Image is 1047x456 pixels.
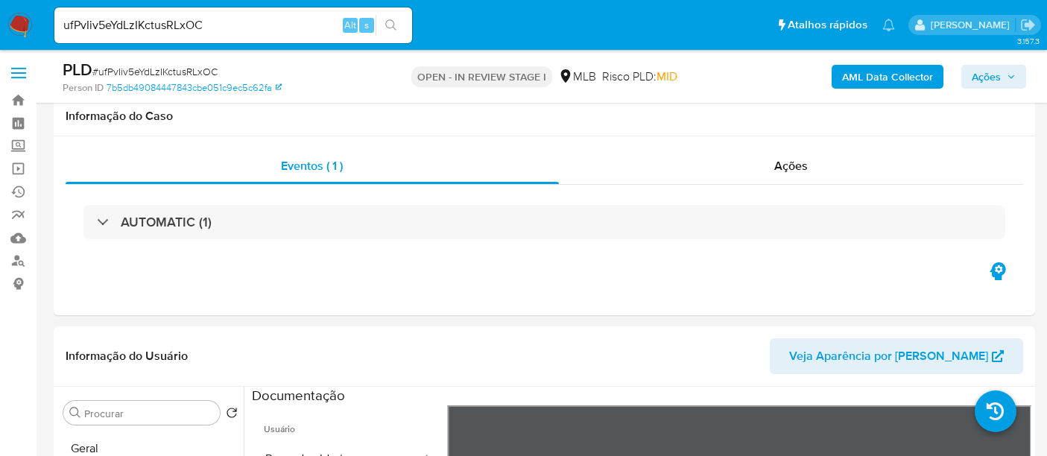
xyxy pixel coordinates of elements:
button: Ações [961,65,1026,89]
a: Notificações [882,19,895,31]
b: AML Data Collector [842,65,933,89]
span: Ações [774,157,808,174]
b: Person ID [63,81,104,95]
button: AML Data Collector [832,65,943,89]
span: s [364,18,369,32]
p: OPEN - IN REVIEW STAGE I [411,66,552,87]
h3: AUTOMATIC (1) [121,214,212,230]
h1: Informação do Caso [66,109,1023,124]
span: Alt [344,18,356,32]
input: Procurar [84,407,214,420]
div: AUTOMATIC (1) [83,205,1005,239]
span: Risco PLD: [602,69,677,85]
a: Sair [1020,17,1036,33]
span: # ufPvIiv5eYdLzIKctusRLxOC [92,64,218,79]
h1: Informação do Usuário [66,349,188,364]
p: erico.trevizan@mercadopago.com.br [931,18,1015,32]
button: search-icon [376,15,406,36]
span: MID [657,68,677,85]
span: Atalhos rápidos [788,17,867,33]
button: Procurar [69,407,81,419]
div: MLB [558,69,596,85]
span: Eventos ( 1 ) [281,157,343,174]
input: Pesquise usuários ou casos... [54,16,412,35]
button: Retornar ao pedido padrão [226,407,238,423]
span: Veja Aparência por [PERSON_NAME] [789,338,988,374]
a: 7b5db49084447843cbe051c9ec5c62fa [107,81,282,95]
button: Veja Aparência por [PERSON_NAME] [770,338,1023,374]
b: PLD [63,57,92,81]
span: Ações [972,65,1001,89]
